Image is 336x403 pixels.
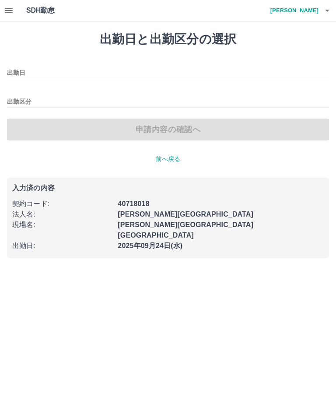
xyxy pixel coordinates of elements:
b: 2025年09月24日(水) [118,242,182,249]
p: 出勤日 : [12,241,112,251]
p: 現場名 : [12,220,112,230]
p: 前へ戻る [7,154,329,164]
b: 40718018 [118,200,149,207]
p: 入力済の内容 [12,185,324,192]
b: [PERSON_NAME][GEOGRAPHIC_DATA][GEOGRAPHIC_DATA] [118,221,253,239]
p: 法人名 : [12,209,112,220]
p: 契約コード : [12,199,112,209]
b: [PERSON_NAME][GEOGRAPHIC_DATA] [118,210,253,218]
h1: 出勤日と出勤区分の選択 [7,32,329,47]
